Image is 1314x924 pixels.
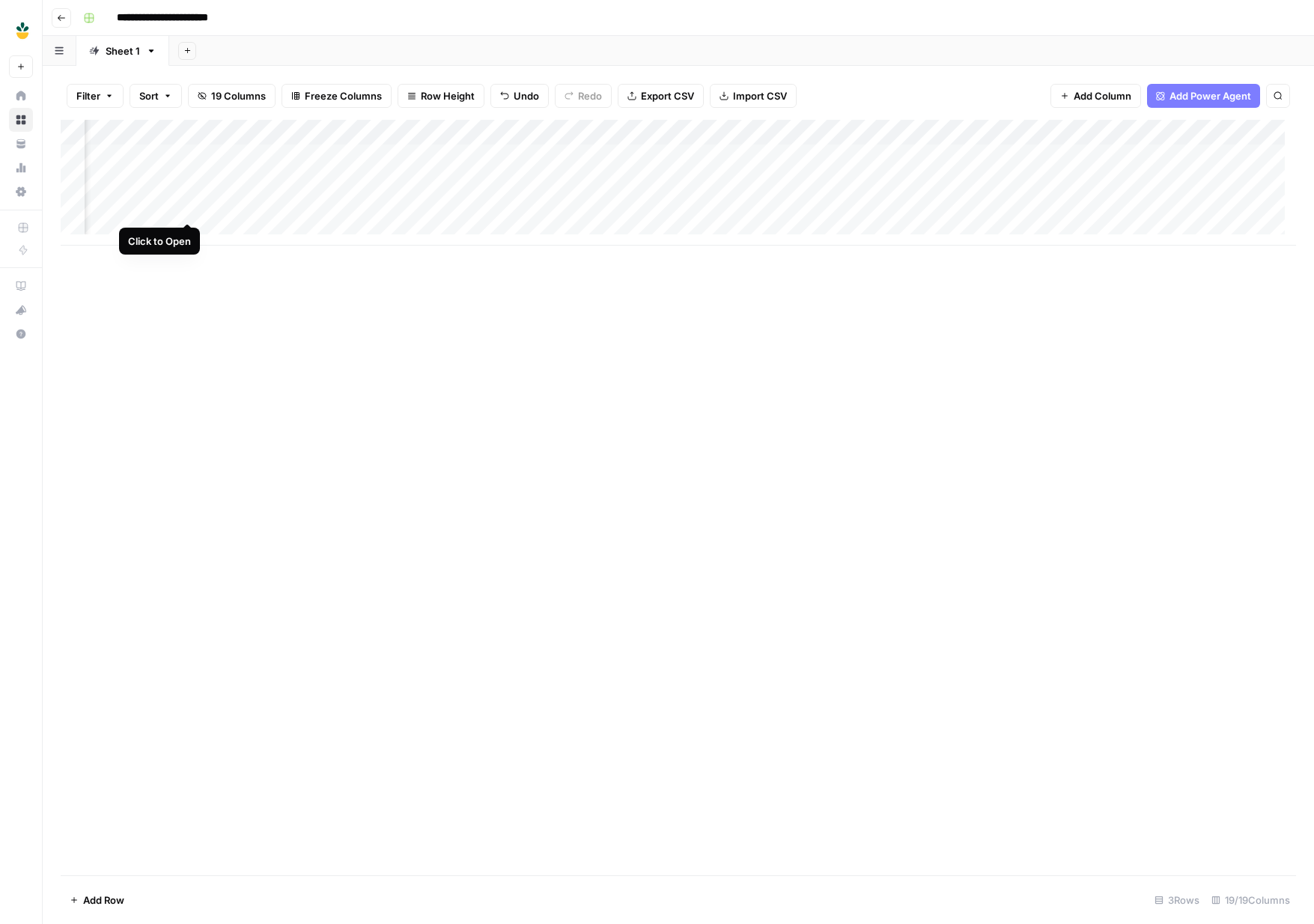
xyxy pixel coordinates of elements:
span: Add Column [1074,88,1131,103]
span: Undo [514,88,539,103]
div: Sheet 1 [106,43,140,58]
button: Undo [490,84,549,108]
span: Filter [76,88,100,103]
button: Help + Support [9,322,33,346]
a: Settings [9,180,33,204]
span: Add Power Agent [1169,88,1251,103]
span: Redo [578,88,602,103]
span: Sort [139,88,159,103]
a: Your Data [9,132,33,156]
button: Import CSV [710,84,797,108]
span: Add Row [83,893,124,908]
button: Workspace: Grow Therapy [9,12,33,49]
button: Sort [130,84,182,108]
button: Add Column [1050,84,1141,108]
a: Usage [9,156,33,180]
button: 19 Columns [188,84,276,108]
a: AirOps Academy [9,274,33,298]
button: Filter [67,84,124,108]
button: Add Power Agent [1147,84,1260,108]
div: 19/19 Columns [1205,888,1296,912]
button: Freeze Columns [282,84,392,108]
div: What's new? [10,299,32,321]
button: Export CSV [618,84,704,108]
button: Redo [555,84,612,108]
span: Freeze Columns [305,88,382,103]
img: Grow Therapy Logo [9,17,36,44]
span: Row Height [421,88,475,103]
span: Import CSV [733,88,787,103]
button: What's new? [9,298,33,322]
div: 3 Rows [1149,888,1205,912]
a: Home [9,84,33,108]
div: Click to Open [128,234,191,249]
span: Export CSV [641,88,694,103]
span: 19 Columns [211,88,266,103]
button: Row Height [398,84,484,108]
a: Sheet 1 [76,36,169,66]
button: Add Row [61,888,133,912]
a: Browse [9,108,33,132]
